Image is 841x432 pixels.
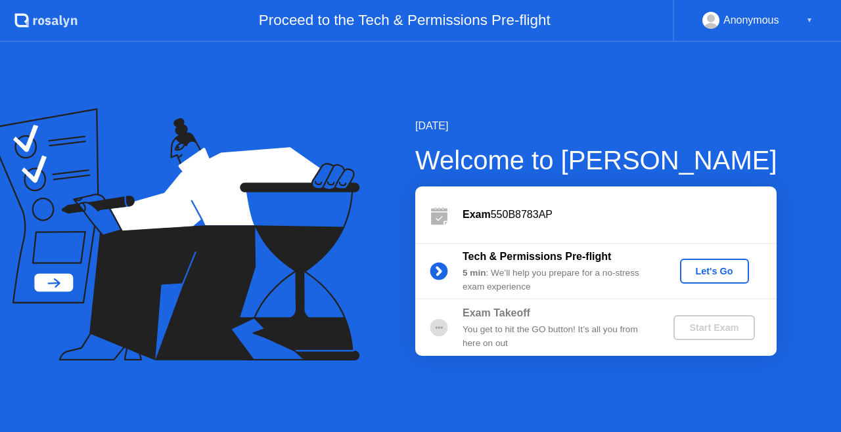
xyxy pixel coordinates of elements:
div: Start Exam [679,322,749,333]
div: You get to hit the GO button! It’s all you from here on out [463,323,652,350]
b: 5 min [463,268,486,278]
div: Let's Go [685,266,744,276]
b: Tech & Permissions Pre-flight [463,251,611,262]
b: Exam Takeoff [463,307,530,318]
b: Exam [463,209,491,220]
div: [DATE] [415,118,777,134]
div: : We’ll help you prepare for a no-stress exam experience [463,267,652,293]
div: 550B8783AP [463,207,777,223]
div: Welcome to [PERSON_NAME] [415,140,777,180]
button: Start Exam [673,315,754,340]
div: ▼ [806,12,813,29]
div: Anonymous [723,12,779,29]
button: Let's Go [680,259,749,284]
